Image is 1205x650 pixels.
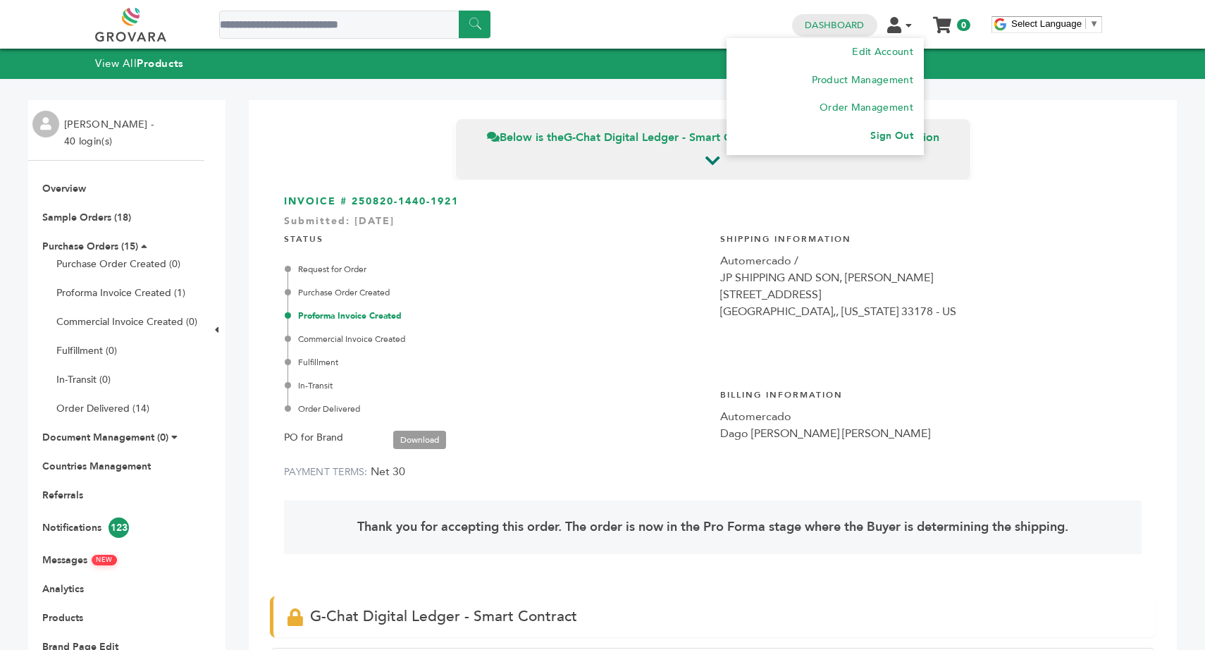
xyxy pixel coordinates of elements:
[56,373,111,386] a: In-Transit (0)
[284,195,1142,209] h3: INVOICE # 250820-1440-1921
[284,214,1142,235] div: Submitted: [DATE]
[56,344,117,357] a: Fulfillment (0)
[42,553,117,567] a: MessagesNEW
[284,501,1142,554] div: Thank you for accepting this order. The order is now in the Pro Forma stage where the Buyer is de...
[288,286,706,299] div: Purchase Order Created
[720,379,1142,408] h4: Billing Information
[487,130,939,145] span: Below is the — Tap to Start the Conversation
[288,333,706,345] div: Commercial Invoice Created
[852,45,913,59] a: Edit Account
[42,182,86,195] a: Overview
[56,402,149,415] a: Order Delivered (14)
[42,460,151,473] a: Countries Management
[805,19,864,32] a: Dashboard
[42,582,84,596] a: Analytics
[56,286,185,300] a: Proforma Invoice Created (1)
[64,116,157,150] li: [PERSON_NAME] - 40 login(s)
[42,611,83,625] a: Products
[288,309,706,322] div: Proforma Invoice Created
[720,425,1142,442] div: Dago [PERSON_NAME] [PERSON_NAME]
[109,517,129,538] span: 123
[42,211,131,224] a: Sample Orders (18)
[284,465,368,479] label: PAYMENT TERMS:
[56,257,180,271] a: Purchase Order Created (0)
[42,521,129,534] a: Notifications123
[288,379,706,392] div: In-Transit
[934,13,951,27] a: My Cart
[56,315,197,329] a: Commercial Invoice Created (0)
[870,129,913,142] a: Sign Out
[957,19,970,31] span: 0
[92,555,117,565] span: NEW
[720,408,1142,425] div: Automercado
[1011,18,1082,29] span: Select Language
[137,56,183,70] strong: Products
[812,73,913,87] a: Product Management
[393,431,446,449] a: Download
[288,263,706,276] div: Request for Order
[1011,18,1099,29] a: Select Language​
[95,56,184,70] a: View AllProducts
[720,269,1142,286] div: JP SHIPPING AND SON, [PERSON_NAME]
[42,240,138,253] a: Purchase Orders (15)
[1085,18,1086,29] span: ​
[371,464,405,479] span: Net 30
[284,429,343,446] label: PO for Brand
[564,130,770,145] strong: G-Chat Digital Ledger - Smart Contract
[1089,18,1099,29] span: ▼
[720,252,1142,269] div: Automercado /
[820,101,913,114] a: Order Management
[720,286,1142,303] div: [STREET_ADDRESS]
[42,489,83,502] a: Referrals
[720,303,1142,320] div: [GEOGRAPHIC_DATA],, [US_STATE] 33178 - US
[310,606,577,627] span: G-Chat Digital Ledger - Smart Contract
[288,403,706,415] div: Order Delivered
[32,111,59,137] img: profile.png
[219,11,490,39] input: Search a product or brand...
[42,431,168,444] a: Document Management (0)
[288,356,706,369] div: Fulfillment
[284,223,706,252] h4: STATUS
[720,223,1142,252] h4: Shipping Information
